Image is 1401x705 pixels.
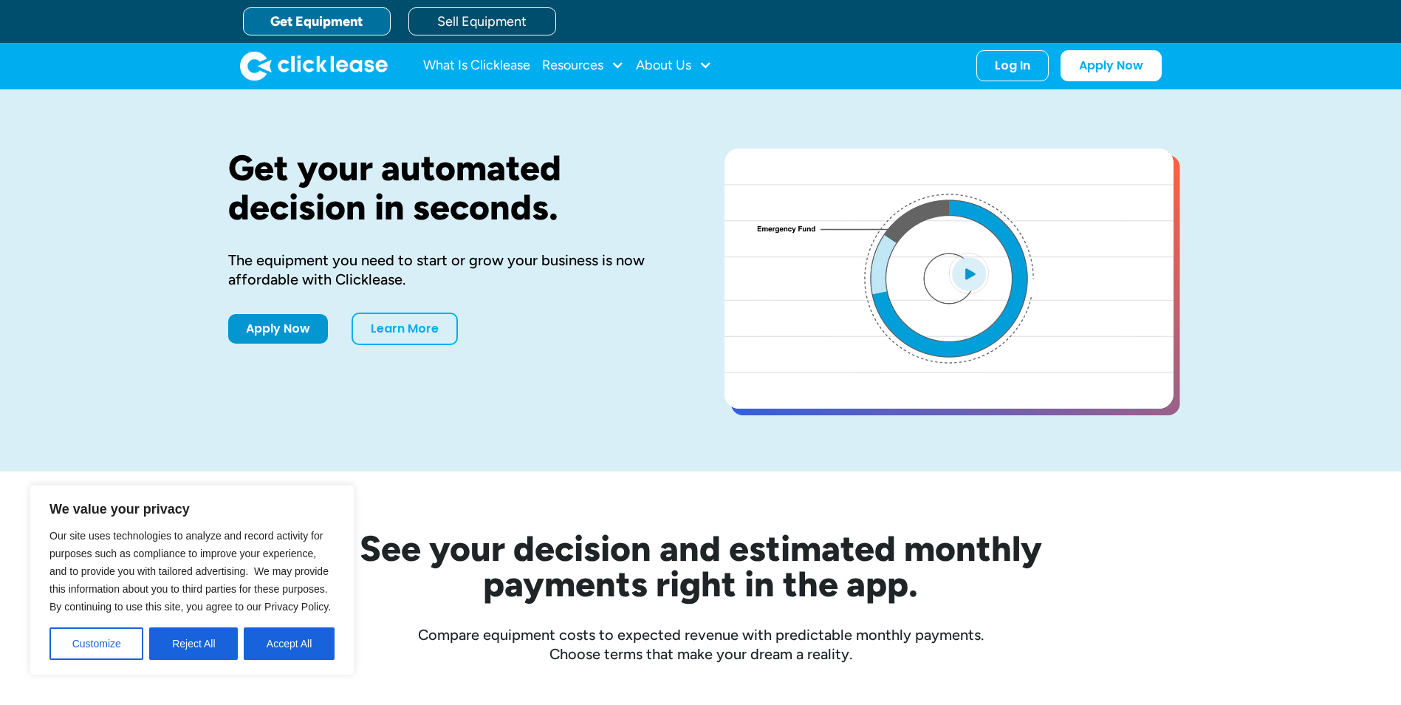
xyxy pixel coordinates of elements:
div: Resources [542,51,624,81]
a: Apply Now [228,314,328,344]
a: open lightbox [725,149,1174,409]
button: Reject All [149,627,238,660]
div: Log In [995,58,1030,73]
div: About Us [636,51,712,81]
button: Customize [49,627,143,660]
img: Blue play button logo on a light blue circular background [949,253,989,294]
a: What Is Clicklease [423,51,530,81]
div: Compare equipment costs to expected revenue with predictable monthly payments. Choose terms that ... [228,625,1174,664]
a: Get Equipment [243,7,391,35]
h1: Get your automated decision in seconds. [228,149,677,227]
p: We value your privacy [49,500,335,518]
a: Sell Equipment [408,7,556,35]
span: Our site uses technologies to analyze and record activity for purposes such as compliance to impr... [49,530,331,613]
a: Learn More [352,313,458,345]
h2: See your decision and estimated monthly payments right in the app. [287,531,1114,602]
div: The equipment you need to start or grow your business is now affordable with Clicklease. [228,251,677,289]
div: We value your privacy [30,485,354,675]
button: Accept All [244,627,335,660]
img: Clicklease logo [240,51,388,81]
a: Apply Now [1061,50,1162,81]
a: home [240,51,388,81]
